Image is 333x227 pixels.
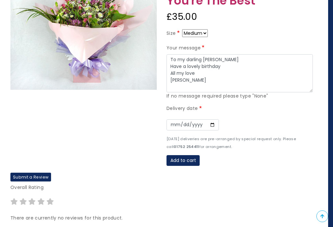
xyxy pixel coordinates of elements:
label: Size [166,30,181,37]
label: Your message [166,44,206,52]
div: If no message required please type "None" [166,92,313,100]
label: Delivery date [166,105,203,113]
small: [DATE] deliveries are pre-arranged by special request only. Please call for arrangement. [166,136,296,149]
p: Overall Rating [10,184,313,192]
strong: 01752 254411 [174,144,199,149]
label: Submit a Review [10,173,51,181]
p: There are currently no reviews for this product. [10,214,313,222]
div: £35.00 [166,9,313,25]
button: Add to cart [166,155,200,166]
